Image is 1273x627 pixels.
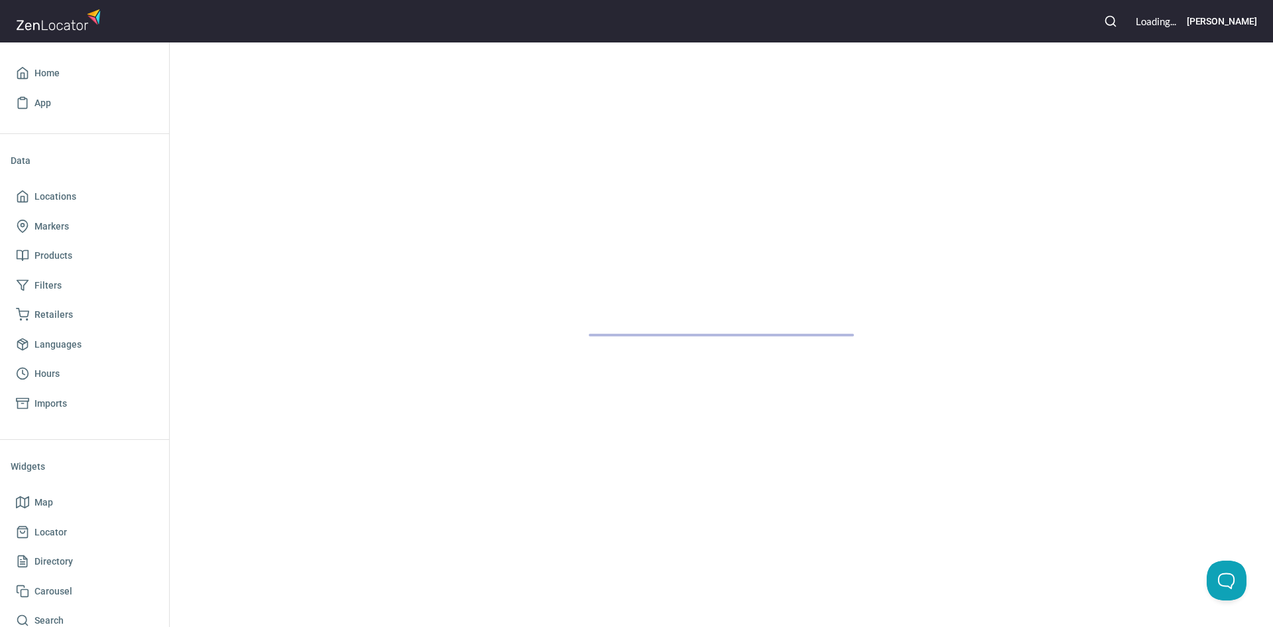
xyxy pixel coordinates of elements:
[11,518,158,547] a: Locator
[11,212,158,242] a: Markers
[11,330,158,360] a: Languages
[11,58,158,88] a: Home
[34,524,67,541] span: Locator
[1207,561,1246,600] iframe: Help Scout Beacon - Open
[11,241,158,271] a: Products
[1187,14,1257,29] h6: [PERSON_NAME]
[11,389,158,419] a: Imports
[34,65,60,82] span: Home
[16,5,105,34] img: zenlocator
[1096,7,1125,36] button: Search
[11,182,158,212] a: Locations
[11,488,158,518] a: Map
[1187,7,1257,36] button: [PERSON_NAME]
[34,336,82,353] span: Languages
[34,494,53,511] span: Map
[34,218,69,235] span: Markers
[11,547,158,577] a: Directory
[34,277,62,294] span: Filters
[34,188,76,205] span: Locations
[34,307,73,323] span: Retailers
[11,577,158,606] a: Carousel
[11,271,158,301] a: Filters
[34,553,73,570] span: Directory
[1136,15,1176,29] div: Loading...
[11,300,158,330] a: Retailers
[34,395,67,412] span: Imports
[11,451,158,482] li: Widgets
[11,145,158,176] li: Data
[34,95,51,111] span: App
[34,247,72,264] span: Products
[11,88,158,118] a: App
[34,583,72,600] span: Carousel
[34,366,60,382] span: Hours
[11,359,158,389] a: Hours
